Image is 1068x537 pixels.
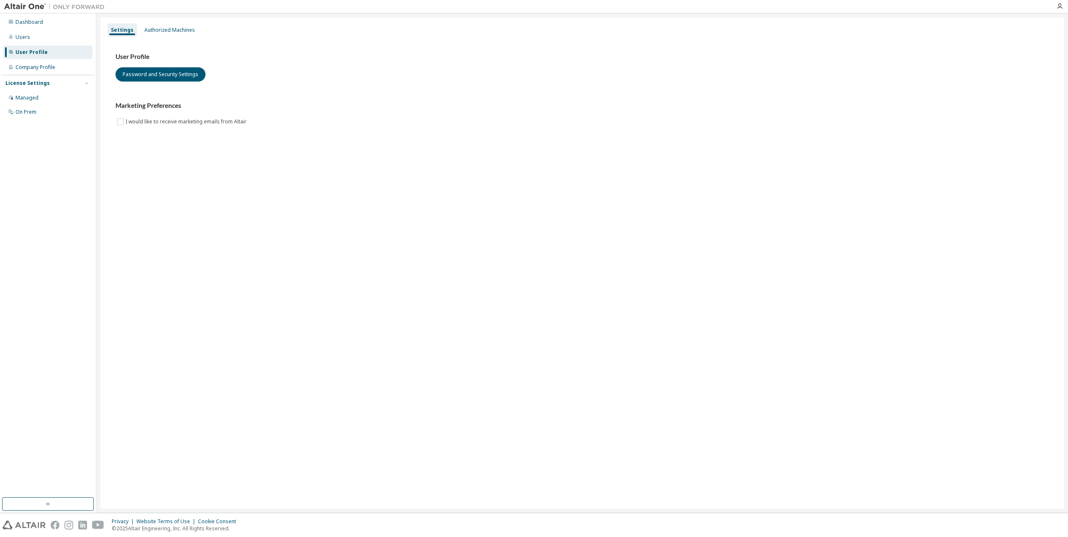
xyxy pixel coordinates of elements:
[15,34,30,41] div: Users
[116,102,1049,110] h3: Marketing Preferences
[111,27,133,33] div: Settings
[15,109,36,115] div: On Prem
[112,525,241,532] p: © 2025 Altair Engineering, Inc. All Rights Reserved.
[15,49,48,56] div: User Profile
[15,19,43,26] div: Dashboard
[15,64,55,71] div: Company Profile
[116,67,205,82] button: Password and Security Settings
[64,521,73,529] img: instagram.svg
[5,80,50,87] div: License Settings
[136,518,198,525] div: Website Terms of Use
[112,518,136,525] div: Privacy
[4,3,109,11] img: Altair One
[92,521,104,529] img: youtube.svg
[126,117,248,127] label: I would like to receive marketing emails from Altair
[144,27,195,33] div: Authorized Machines
[78,521,87,529] img: linkedin.svg
[15,95,39,101] div: Managed
[116,53,1049,61] h3: User Profile
[3,521,46,529] img: altair_logo.svg
[198,518,241,525] div: Cookie Consent
[51,521,59,529] img: facebook.svg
